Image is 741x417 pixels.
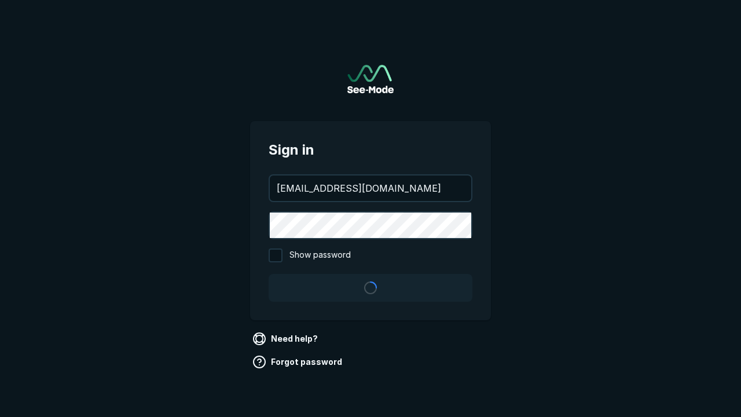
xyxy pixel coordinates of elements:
span: Sign in [269,140,472,160]
a: Forgot password [250,353,347,371]
span: Show password [289,248,351,262]
a: Need help? [250,330,322,348]
input: your@email.com [270,175,471,201]
a: Go to sign in [347,65,394,93]
img: See-Mode Logo [347,65,394,93]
